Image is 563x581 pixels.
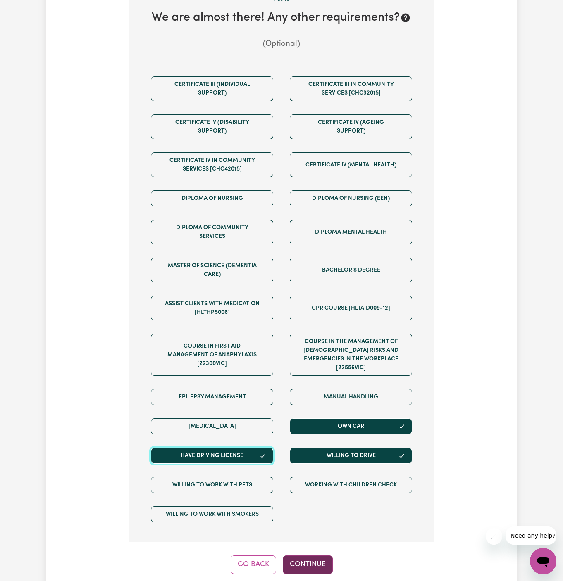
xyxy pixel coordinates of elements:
[283,555,333,574] button: Continue
[151,389,273,405] button: Epilepsy Management
[143,11,420,25] h2: We are almost there! Any other requirements?
[151,334,273,376] button: Course in First Aid Management of Anaphylaxis [22300VIC]
[151,258,273,282] button: Master of Science (Dementia Care)
[151,418,273,434] button: [MEDICAL_DATA]
[290,114,412,139] button: Certificate IV (Ageing Support)
[290,190,412,206] button: Diploma of Nursing (EEN)
[151,190,273,206] button: Diploma of Nursing
[530,548,556,574] iframe: Button to launch messaging window
[290,418,412,434] button: Own Car
[290,296,412,320] button: CPR Course [HLTAID009-12]
[290,334,412,376] button: Course in the Management of [DEMOGRAPHIC_DATA] Risks and Emergencies in the Workplace [22556VIC]
[290,389,412,405] button: Manual Handling
[151,152,273,177] button: Certificate IV in Community Services [CHC42015]
[151,477,273,493] button: Willing to work with pets
[506,526,556,545] iframe: Message from company
[151,506,273,522] button: Willing to work with smokers
[290,448,412,464] button: Willing to drive
[290,477,412,493] button: Working with Children Check
[290,220,412,244] button: Diploma Mental Health
[290,152,412,177] button: Certificate IV (Mental Health)
[143,38,420,50] p: (Optional)
[290,76,412,101] button: Certificate III in Community Services [CHC32015]
[151,448,273,464] button: Have driving license
[290,258,412,282] button: Bachelor's Degree
[151,296,273,320] button: Assist clients with medication [HLTHPS006]
[151,76,273,101] button: Certificate III (Individual Support)
[151,220,273,244] button: Diploma of Community Services
[151,114,273,139] button: Certificate IV (Disability Support)
[486,528,502,545] iframe: Close message
[231,555,276,574] button: Go Back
